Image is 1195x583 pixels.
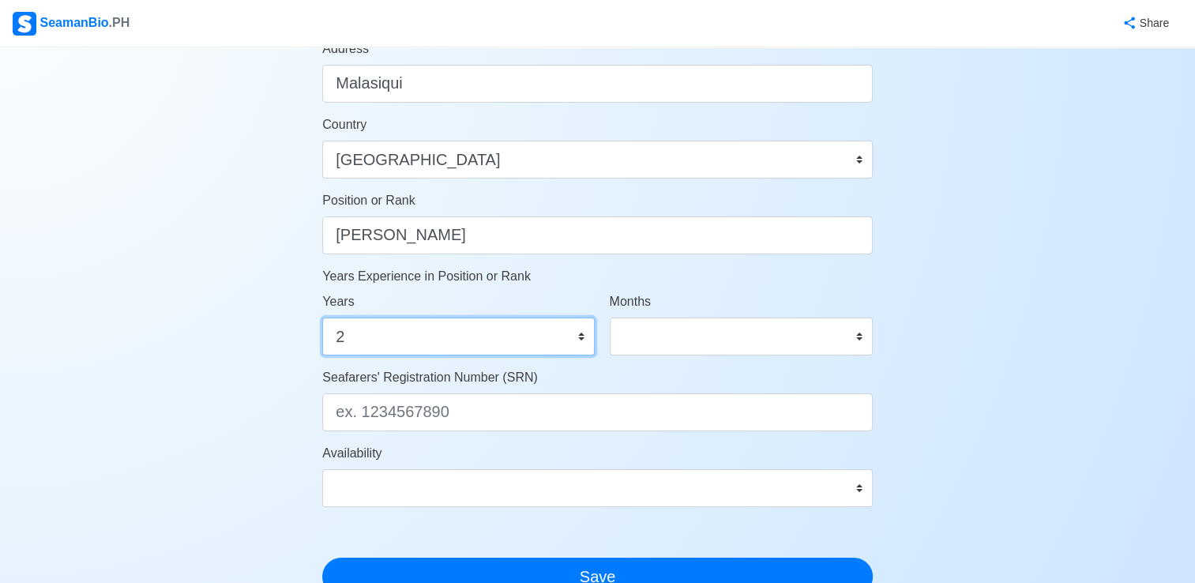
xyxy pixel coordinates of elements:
[322,42,369,55] span: Address
[109,16,130,29] span: .PH
[322,115,366,134] label: Country
[322,65,873,103] input: ex. Pooc Occidental, Tubigon, Bohol
[322,370,537,384] span: Seafarers' Registration Number (SRN)
[322,444,381,463] label: Availability
[13,12,130,36] div: SeamanBio
[1107,8,1182,39] button: Share
[322,194,415,207] span: Position or Rank
[13,12,36,36] img: Logo
[322,267,873,286] p: Years Experience in Position or Rank
[322,393,873,431] input: ex. 1234567890
[610,292,651,311] label: Months
[322,292,354,311] label: Years
[322,216,873,254] input: ex. 2nd Officer w/ Master License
